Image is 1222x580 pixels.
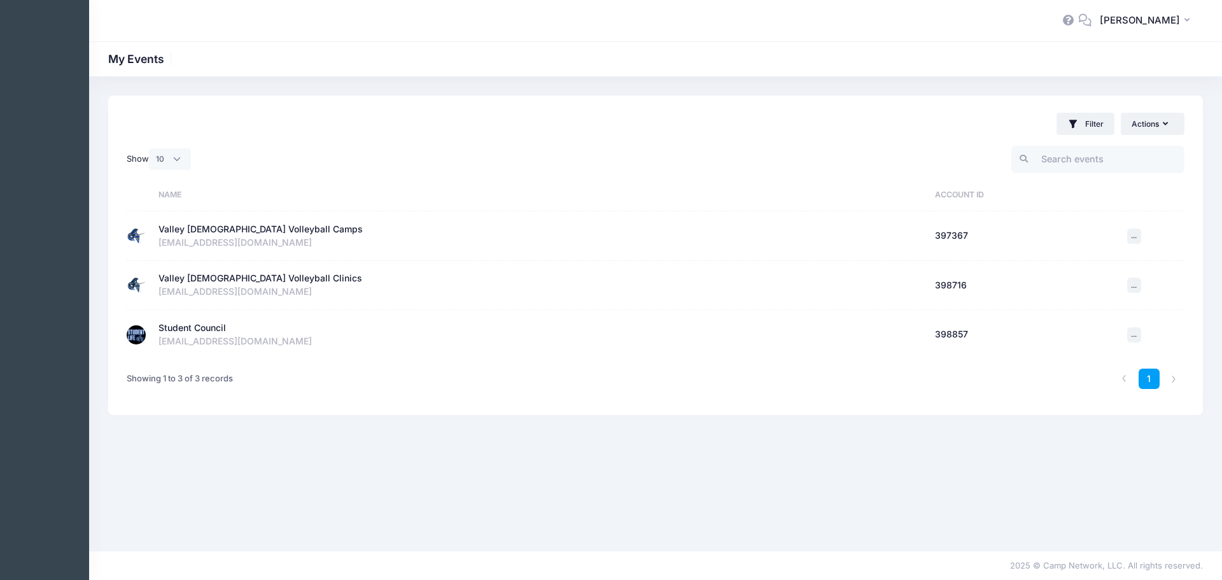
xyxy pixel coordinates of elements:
[1127,229,1141,244] button: ...
[158,322,226,335] div: Student Council
[127,325,146,344] img: Student Council
[108,52,175,66] h1: My Events
[1127,278,1141,293] button: ...
[929,261,1121,311] td: 398716
[1100,13,1180,27] span: [PERSON_NAME]
[149,148,191,170] select: Show
[158,223,363,236] div: Valley [DEMOGRAPHIC_DATA] Volleyball Camps
[1011,146,1184,173] input: Search events
[929,211,1121,261] td: 397367
[1010,560,1203,570] span: 2025 © Camp Network, LLC. All rights reserved.
[158,285,922,299] div: [EMAIL_ADDRESS][DOMAIN_NAME]
[158,272,362,285] div: Valley [DEMOGRAPHIC_DATA] Volleyball Clinics
[1139,369,1160,390] a: 1
[1127,327,1141,343] button: ...
[1121,113,1184,134] button: Actions
[1057,113,1114,135] button: Filter
[152,178,929,211] th: Name: activate to sort column ascending
[1131,231,1137,240] span: ...
[127,364,233,393] div: Showing 1 to 3 of 3 records
[1131,330,1137,339] span: ...
[158,236,922,250] div: [EMAIL_ADDRESS][DOMAIN_NAME]
[158,335,922,348] div: [EMAIL_ADDRESS][DOMAIN_NAME]
[1092,6,1203,36] button: [PERSON_NAME]
[127,148,191,170] label: Show
[929,310,1121,359] td: 398857
[1131,281,1137,290] span: ...
[929,178,1121,211] th: Account ID: activate to sort column ascending
[127,227,146,246] img: Valley Christian Volleyball Camps
[127,276,146,295] img: Valley Christian Volleyball Clinics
